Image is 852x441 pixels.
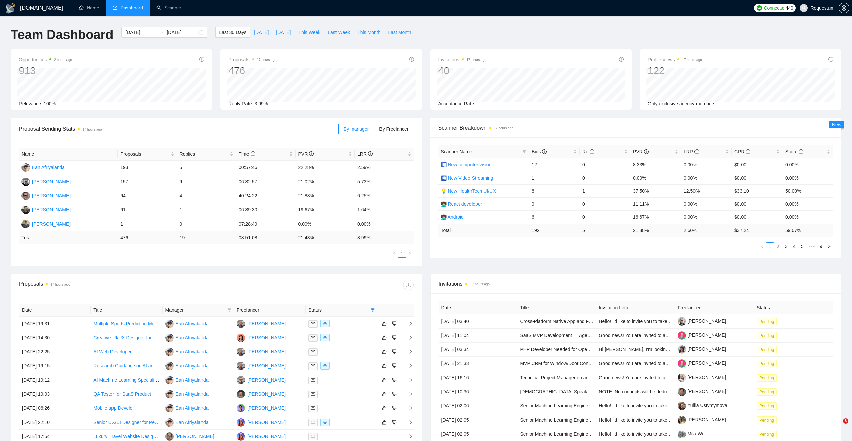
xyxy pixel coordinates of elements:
span: 440 [786,4,793,12]
span: Last 30 Days [219,29,246,36]
time: 17 hours ago [467,58,486,62]
span: download [403,282,413,288]
td: $0.00 [732,158,782,171]
a: EAEan Afriyalanda [165,391,209,396]
a: Pending [757,417,779,423]
img: logo [5,3,16,14]
button: Last Week [324,27,354,38]
span: 3.99% [255,101,268,106]
a: PHP Developer Needed for OpenEMR Enhancements [520,347,633,352]
button: like [380,348,388,356]
span: filter [521,147,528,157]
a: Technical Project Manager on an ongoing basis [520,375,619,380]
a: AI Machine Learning Specialist Needed for Innovative Project [93,377,221,383]
a: 2 [774,243,782,250]
span: New [832,122,841,127]
a: Pending [757,375,779,380]
img: c1eXUdwHc_WaOcbpPFtMJupqop6zdMumv1o7qBBEoYRQ7Y2b-PMuosOa1Pnj0gGm9V [678,331,686,340]
time: 2 hours ago [54,58,72,62]
a: 💡 New HealthTech UI/UX [441,188,496,194]
span: like [382,349,387,354]
td: 0 [580,158,630,171]
span: -- [477,101,480,106]
span: [DATE] [254,29,269,36]
a: EAEan Afriyalanda [21,164,65,170]
a: searchScanner [156,5,181,11]
div: Ean Afriyalanda [176,419,209,426]
a: PG[PERSON_NAME] [237,377,286,382]
a: Research Guidance on AI and Satellite Image Analysis using Persistent Homology TDA tool [93,363,283,369]
span: Relevance [19,101,41,106]
li: 4 [790,242,798,250]
button: dislike [390,376,398,384]
time: 17 hours ago [682,58,702,62]
li: 2 [774,242,782,250]
span: mail [311,420,315,424]
td: 0.00% [630,171,681,184]
span: right [827,244,831,248]
a: 🛄 New Video Streaming [441,175,493,181]
img: PG [237,376,245,384]
span: like [382,420,387,425]
a: SaaS MVP Development — Agentic AI BPO for SMEs in the [GEOGRAPHIC_DATA] [520,333,695,338]
div: [PERSON_NAME] [32,206,71,213]
img: IP [237,432,245,441]
span: Last Month [388,29,411,36]
span: Invitations [438,56,486,64]
img: EA [165,334,174,342]
img: c1MyE9vue34k_ZVeLy9Jl4vS4-r2SKSAwhezICMUMHv-l6mz2C5d2_lDkf6FDj-Q03 [678,416,686,424]
span: mail [311,378,315,382]
img: c1r46FZWDF272hwS8y35vKh3TA0foOzbJmjbqYnhBo2rDWZqajwuat7Ex5rHv6Qmc8 [678,345,686,354]
span: dislike [392,377,397,383]
a: Multiple Sports Prediction Models and Backtesting [93,321,198,326]
span: Pending [757,431,777,438]
a: Pending [757,318,779,324]
div: [PERSON_NAME] [247,419,286,426]
span: [DATE] [276,29,291,36]
td: 8.33% [630,158,681,171]
a: IK[PERSON_NAME] [165,433,214,439]
a: 👨‍💻 Android [441,214,464,220]
span: dislike [392,420,397,425]
span: Opportunities [19,56,72,64]
span: Dashboard [121,5,143,11]
img: AK [21,220,30,228]
button: setting [839,3,849,13]
span: Profile Views [648,56,702,64]
iframe: Intercom live chat [829,418,845,434]
a: 9 [817,243,825,250]
img: c1mZwmIHZG2KEmQqZQ_J48Yl5X5ZOMWHBVb3CNtI1NpqgoZ09pOab8XDaQeGcrBnRG [678,374,686,382]
span: 100% [44,101,56,106]
img: IK [165,432,174,441]
button: dislike [390,418,398,426]
span: Pending [757,374,777,382]
span: mail [311,336,315,340]
span: like [382,405,387,411]
span: Last Week [328,29,350,36]
span: info-circle [199,57,204,62]
a: Senior Machine Learning Engineer Python Backend Production Algorithms & Data Pipelines [520,417,711,423]
img: IP [237,418,245,427]
a: Pending [757,333,779,338]
div: Ean Afriyalanda [176,362,209,370]
span: info-circle [590,149,594,154]
td: 0 [580,171,630,184]
img: c15_Alk2DkHK-JCbRKr5F8g9XbBTS0poqMZUn3hlnyoN4Fo8r6mxpaPCpkOsfZMgXX [678,430,686,438]
a: 4 [791,243,798,250]
button: Last Month [384,27,415,38]
button: dislike [390,320,398,328]
span: to [159,30,164,35]
span: left [760,244,764,248]
time: 17 hours ago [494,126,513,130]
img: VL [21,178,30,186]
span: This Week [298,29,320,36]
span: dashboard [113,5,117,10]
div: Ean Afriyalanda [176,334,209,341]
button: This Week [295,27,324,38]
img: IB [237,334,245,342]
a: Creative UI/UX Designer for HR SaaS Platform [93,335,191,340]
span: filter [227,308,231,312]
span: Score [785,149,803,154]
span: This Month [357,29,380,36]
td: 0.00% [681,158,732,171]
